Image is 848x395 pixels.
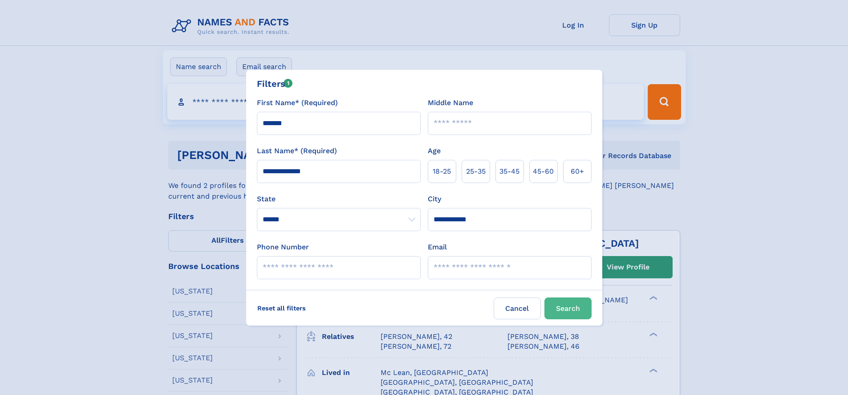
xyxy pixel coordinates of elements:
[494,297,541,319] label: Cancel
[428,194,441,204] label: City
[252,297,312,319] label: Reset all filters
[544,297,592,319] button: Search
[433,166,451,177] span: 18‑25
[257,98,338,108] label: First Name* (Required)
[499,166,519,177] span: 35‑45
[257,77,293,90] div: Filters
[571,166,584,177] span: 60+
[257,242,309,252] label: Phone Number
[428,98,473,108] label: Middle Name
[533,166,554,177] span: 45‑60
[428,242,447,252] label: Email
[257,146,337,156] label: Last Name* (Required)
[257,194,421,204] label: State
[428,146,441,156] label: Age
[466,166,486,177] span: 25‑35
